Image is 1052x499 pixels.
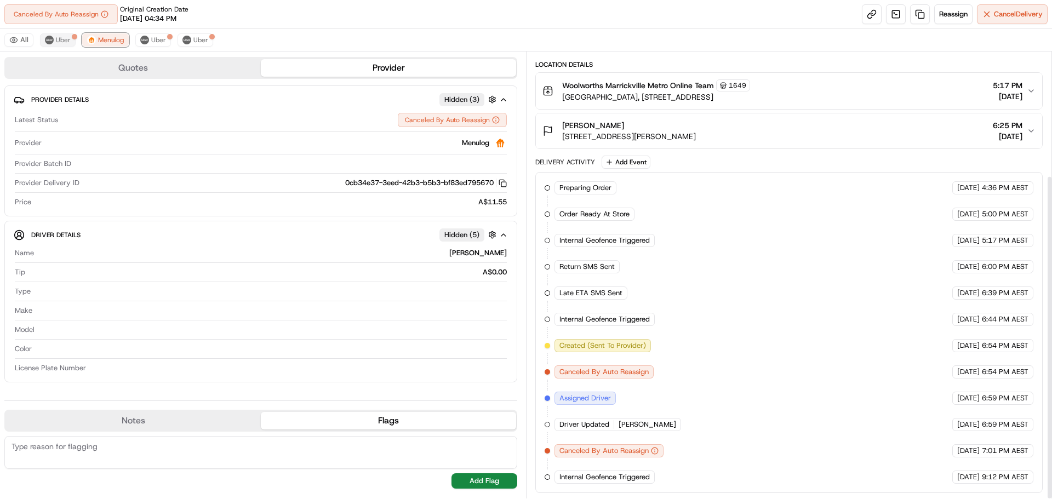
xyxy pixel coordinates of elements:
span: Late ETA SMS Sent [559,288,622,298]
button: Notes [5,412,261,429]
button: 0cb34e37-3eed-42b3-b5b3-bf83ed795670 [345,178,507,188]
span: [DATE] 04:34 PM [120,14,176,24]
div: We're available if you need us! [37,116,139,124]
span: 1649 [729,81,746,90]
span: Price [15,197,31,207]
span: Original Creation Date [120,5,188,14]
img: uber-new-logo.jpeg [140,36,149,44]
span: 6:59 PM AEST [982,393,1028,403]
div: 💻 [93,160,101,169]
button: Canceled By Auto Reassign [398,113,507,127]
span: 6:00 PM AEST [982,262,1028,272]
span: 6:54 PM AEST [982,367,1028,377]
a: 💻API Documentation [88,154,180,174]
span: Provider Details [31,95,89,104]
button: Uber [178,33,213,47]
span: API Documentation [104,159,176,170]
span: [DATE] [957,288,980,298]
a: Powered byPylon [77,185,133,194]
span: [GEOGRAPHIC_DATA], [STREET_ADDRESS] [562,91,750,102]
img: justeat_logo.png [87,36,96,44]
div: Start new chat [37,105,180,116]
img: 1736555255976-a54dd68f-1ca7-489b-9aae-adbdc363a1c4 [11,105,31,124]
span: 9:12 PM AEST [982,472,1028,482]
span: 7:01 PM AEST [982,446,1028,456]
button: Woolworths Marrickville Metro Online Team1649[GEOGRAPHIC_DATA], [STREET_ADDRESS]5:17 PM[DATE] [536,73,1042,109]
img: uber-new-logo.jpeg [182,36,191,44]
button: Hidden (5) [439,228,499,242]
span: 5:17 PM [993,80,1022,91]
span: Menulog [98,36,124,44]
span: 6:54 PM AEST [982,341,1028,351]
button: Start new chat [186,108,199,121]
span: 5:00 PM AEST [982,209,1028,219]
span: [DATE] [957,209,980,219]
button: Add Flag [451,473,517,489]
a: 📗Knowledge Base [7,154,88,174]
span: 6:44 PM AEST [982,314,1028,324]
span: Name [15,248,34,258]
img: Nash [11,11,33,33]
span: Provider [15,138,42,148]
span: Provider Delivery ID [15,178,79,188]
span: [DATE] [957,472,980,482]
span: Hidden ( 3 ) [444,95,479,105]
span: Driver Details [31,231,81,239]
span: 6:25 PM [993,120,1022,131]
div: Location Details [535,60,1043,69]
button: Provider DetailsHidden (3) [14,90,508,108]
span: Uber [193,36,208,44]
button: Uber [40,33,76,47]
span: Knowledge Base [22,159,84,170]
span: 6:39 PM AEST [982,288,1028,298]
span: Driver Updated [559,420,609,429]
span: Canceled By Auto Reassign [559,367,649,377]
button: Canceled By Auto Reassign [4,4,118,24]
button: Provider [261,59,516,77]
img: justeat_logo.png [494,136,507,150]
span: Return SMS Sent [559,262,615,272]
span: Uber [151,36,166,44]
button: Flags [261,412,516,429]
span: Color [15,344,32,354]
span: Pylon [109,186,133,194]
span: Reassign [939,9,968,19]
button: Uber [135,33,171,47]
span: Woolworths Marrickville Metro Online Team [562,80,714,91]
span: [DATE] [957,446,980,456]
span: [DATE] [957,314,980,324]
button: All [4,33,33,47]
button: Driver DetailsHidden (5) [14,226,508,244]
span: Make [15,306,32,316]
span: Canceled By Auto Reassign [559,446,649,456]
span: [STREET_ADDRESS][PERSON_NAME] [562,131,696,142]
span: Hidden ( 5 ) [444,230,479,240]
span: Model [15,325,35,335]
span: Internal Geofence Triggered [559,472,650,482]
span: Uber [56,36,71,44]
span: [DATE] [957,420,980,429]
span: [DATE] [957,367,980,377]
div: A$0.00 [30,267,507,277]
span: Latest Status [15,115,58,125]
div: 📗 [11,160,20,169]
span: Order Ready At Store [559,209,630,219]
span: Cancel Delivery [994,9,1043,19]
div: Delivery Activity [535,158,595,167]
span: [DATE] [957,393,980,403]
button: Add Event [602,156,650,169]
span: Preparing Order [559,183,611,193]
span: Internal Geofence Triggered [559,236,650,245]
img: uber-new-logo.jpeg [45,36,54,44]
input: Got a question? Start typing here... [28,71,197,82]
span: [PERSON_NAME] [619,420,676,429]
span: Tip [15,267,25,277]
span: [DATE] [957,183,980,193]
span: Internal Geofence Triggered [559,314,650,324]
button: CancelDelivery [977,4,1048,24]
span: A$11.55 [478,197,507,207]
span: Provider Batch ID [15,159,71,169]
button: Quotes [5,59,261,77]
